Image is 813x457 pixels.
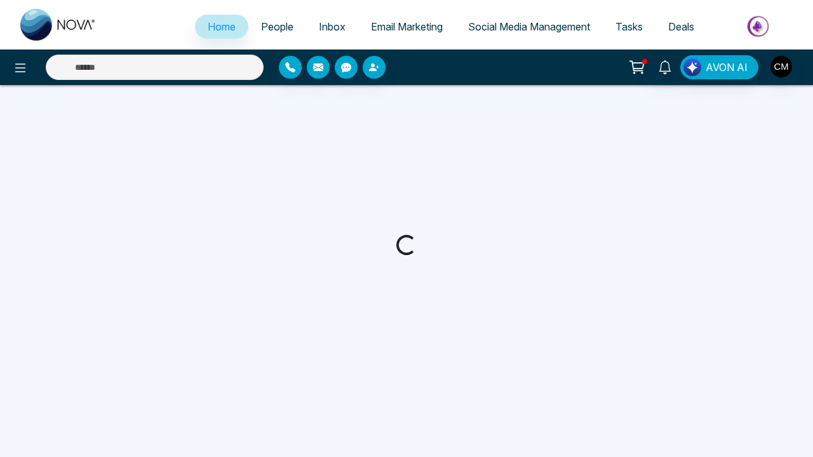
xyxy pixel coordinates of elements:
a: Deals [655,15,707,39]
span: Home [208,20,236,33]
span: Tasks [615,20,643,33]
span: Inbox [319,20,346,33]
span: Social Media Management [468,20,590,33]
img: Market-place.gif [713,12,805,41]
img: Nova CRM Logo [20,9,97,41]
img: Lead Flow [683,58,701,76]
button: AVON AI [680,55,758,79]
a: Social Media Management [455,15,603,39]
a: Tasks [603,15,655,39]
span: Email Marketing [371,20,443,33]
img: User Avatar [770,56,792,77]
a: Email Marketing [358,15,455,39]
a: Home [195,15,248,39]
span: Deals [668,20,694,33]
span: People [261,20,293,33]
span: AVON AI [706,60,748,75]
a: Inbox [306,15,358,39]
a: People [248,15,306,39]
